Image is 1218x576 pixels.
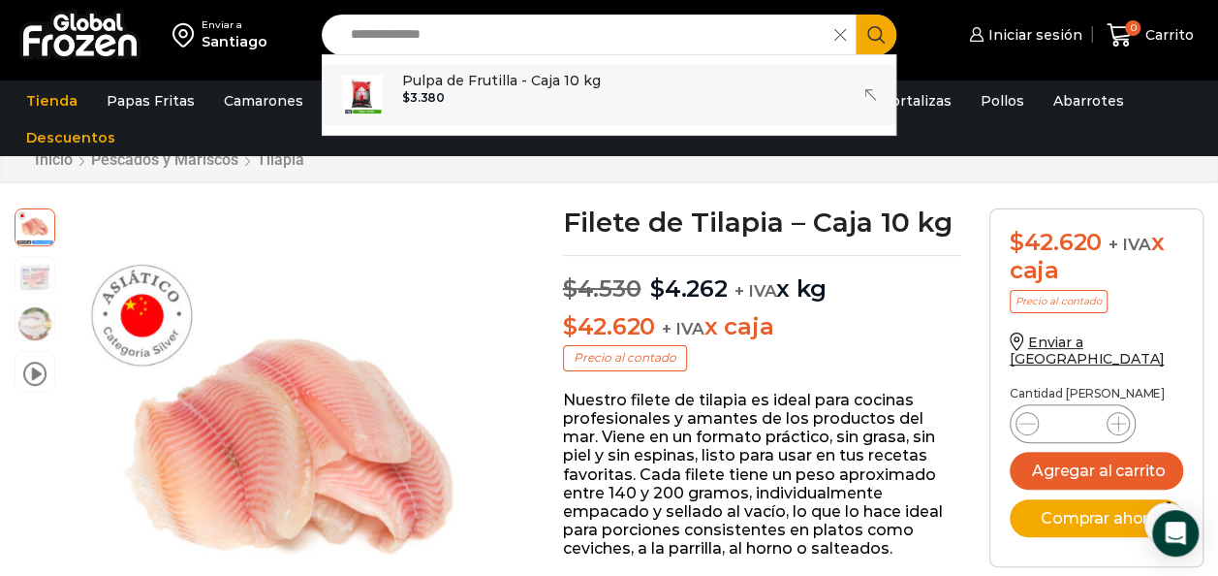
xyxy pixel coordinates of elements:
button: Agregar al carrito [1010,452,1183,490]
div: Enviar a [202,18,267,32]
span: 0 [1125,20,1140,36]
span: Carrito [1140,25,1194,45]
span: tilapia-4 [16,257,54,296]
a: Camarones [214,82,313,119]
div: Santiago [202,32,267,51]
a: Inicio [34,150,74,169]
span: $ [402,90,410,105]
button: Search button [856,15,896,55]
a: Pulpa de Frutilla - Caja 10 kg $3.380 [323,65,896,125]
p: Nuestro filete de tilapia es ideal para cocinas profesionales y amantes de los productos del mar.... [563,391,960,559]
p: x caja [563,313,960,341]
span: $ [563,312,578,340]
a: Enviar a [GEOGRAPHIC_DATA] [1010,334,1165,368]
bdi: 4.530 [563,274,641,303]
img: address-field-icon.svg [172,18,202,51]
span: $ [1010,228,1024,256]
p: Cantidad [PERSON_NAME] [1010,387,1183,400]
a: Tienda [16,82,87,119]
span: + IVA [734,281,776,301]
p: x kg [563,255,960,304]
span: plato-tilapia [16,304,54,343]
button: Comprar ahora [1010,499,1183,537]
a: Papas Fritas [97,82,204,119]
bdi: 4.262 [650,274,728,303]
p: Precio al contado [563,345,687,370]
a: Descuentos [16,119,125,156]
a: Tilapia [256,150,305,169]
span: filete-tilapa-140-200 [16,207,54,245]
a: Pescados y Mariscos [90,150,239,169]
bdi: 42.620 [1010,228,1102,256]
h1: Filete de Tilapia – Caja 10 kg [563,208,960,236]
span: $ [563,274,578,303]
span: Iniciar sesión [984,25,1082,45]
a: Hortalizas [870,82,961,119]
input: Product quantity [1054,410,1091,437]
span: $ [650,274,665,303]
span: + IVA [662,319,704,338]
div: x caja [1010,229,1183,285]
a: Pollos [971,82,1034,119]
bdi: 3.380 [402,90,445,105]
span: + IVA [1109,235,1151,254]
a: Abarrotes [1044,82,1134,119]
nav: Breadcrumb [34,150,305,169]
p: Pulpa de Frutilla - Caja 10 kg [402,70,601,91]
bdi: 42.620 [563,312,655,340]
a: 0 Carrito [1102,13,1199,58]
a: Iniciar sesión [964,16,1082,54]
div: Open Intercom Messenger [1152,510,1199,557]
p: Precio al contado [1010,290,1108,313]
